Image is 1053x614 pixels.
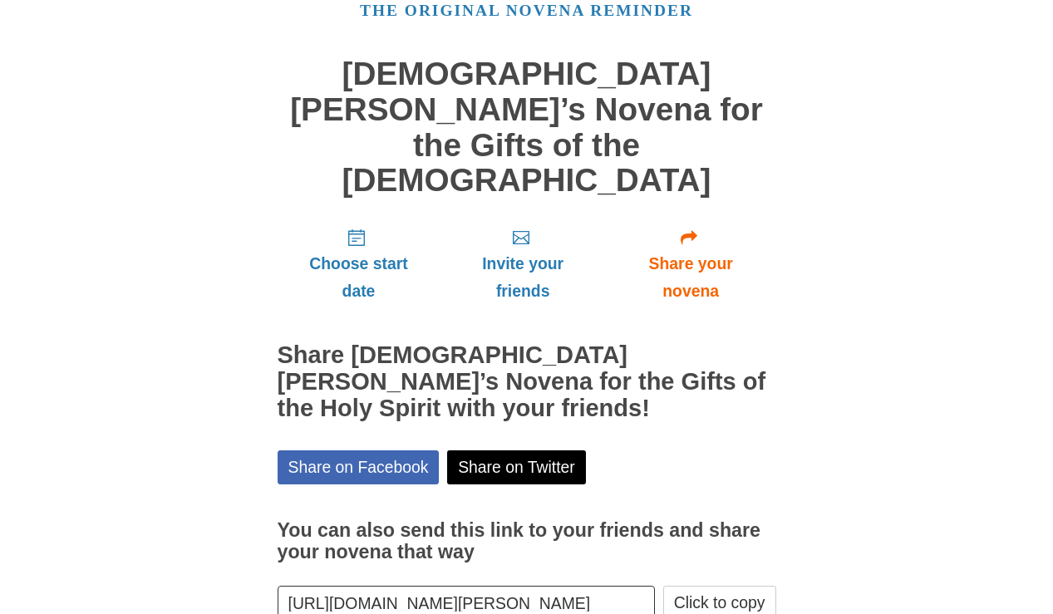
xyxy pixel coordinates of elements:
[278,342,776,422] h2: Share [DEMOGRAPHIC_DATA][PERSON_NAME]’s Novena for the Gifts of the Holy Spirit with your friends!
[294,250,424,305] span: Choose start date
[440,214,605,313] a: Invite your friends
[447,450,586,484] a: Share on Twitter
[360,2,693,19] a: The original novena reminder
[278,520,776,562] h3: You can also send this link to your friends and share your novena that way
[278,56,776,198] h1: [DEMOGRAPHIC_DATA][PERSON_NAME]’s Novena for the Gifts of the [DEMOGRAPHIC_DATA]
[456,250,588,305] span: Invite your friends
[606,214,776,313] a: Share your novena
[278,450,440,484] a: Share on Facebook
[622,250,760,305] span: Share your novena
[278,214,440,313] a: Choose start date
